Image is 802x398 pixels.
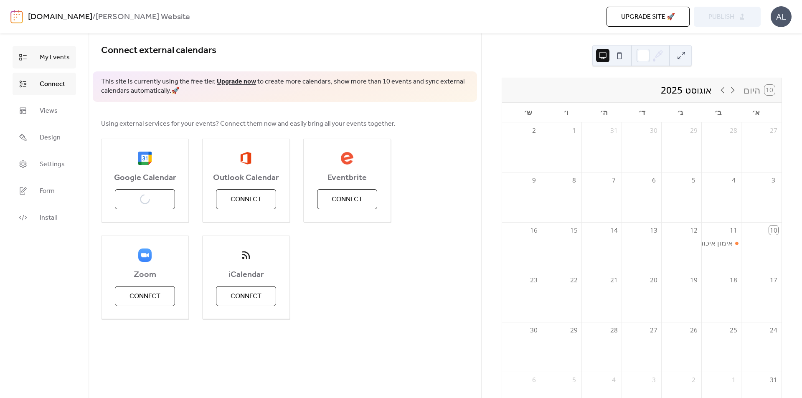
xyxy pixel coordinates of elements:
[40,53,70,63] span: My Events
[769,126,778,135] div: 27
[509,103,547,122] div: ש׳
[138,152,152,165] img: google
[332,195,363,205] span: Connect
[689,375,698,385] div: 2
[231,195,261,205] span: Connect
[769,226,778,235] div: 10
[689,325,698,335] div: 26
[101,77,469,96] span: This site is currently using the free tier. to create more calendars, show more than 10 events an...
[649,176,658,185] div: 6
[217,75,256,88] a: Upgrade now
[609,276,619,285] div: 21
[92,9,96,25] b: /
[689,226,698,235] div: 12
[96,9,190,25] b: [PERSON_NAME] Website
[649,375,658,385] div: 3
[28,9,92,25] a: [DOMAIN_NAME]
[101,119,395,129] span: Using external services for your events? Connect them now and easily bring all your events together.
[769,325,778,335] div: 24
[203,173,289,183] span: Outlook Calendar
[585,103,623,122] div: ה׳
[231,292,261,302] span: Connect
[40,160,65,170] span: Settings
[737,103,775,122] div: א׳
[216,189,276,209] button: Connect
[317,189,377,209] button: Connect
[530,126,539,135] div: 2
[609,325,619,335] div: 28
[340,152,354,165] img: eventbrite
[239,248,253,262] img: ical
[609,375,619,385] div: 4
[769,375,778,385] div: 31
[729,276,739,285] div: 18
[216,286,276,306] button: Connect
[547,103,585,122] div: ו׳
[530,325,539,335] div: 30
[101,41,216,60] span: Connect external calendars
[689,176,698,185] div: 5
[649,325,658,335] div: 27
[13,180,76,202] a: Form
[689,276,698,285] div: 19
[729,126,739,135] div: 28
[40,186,55,196] span: Form
[115,286,175,306] button: Connect
[138,248,152,262] img: zoom
[649,126,658,135] div: 30
[729,226,739,235] div: 11
[13,126,76,149] a: Design
[609,226,619,235] div: 14
[569,325,579,335] div: 29
[702,238,742,248] div: אימון איכות באיצטדיון
[607,7,690,27] button: Upgrade site 🚀
[569,176,579,185] div: 8
[729,176,739,185] div: 4
[661,83,712,97] div: אוגוסט 2025
[102,270,188,280] span: Zoom
[40,106,58,116] span: Views
[13,73,76,95] a: Connect
[569,375,579,385] div: 5
[13,153,76,175] a: Settings
[649,276,658,285] div: 20
[569,276,579,285] div: 22
[40,133,61,143] span: Design
[769,276,778,285] div: 17
[609,176,619,185] div: 7
[203,270,289,280] span: iCalendar
[10,10,23,23] img: logo
[530,226,539,235] div: 16
[304,173,391,183] span: Eventbrite
[661,103,699,122] div: ג׳
[569,226,579,235] div: 15
[609,126,619,135] div: 31
[13,206,76,229] a: Install
[649,226,658,235] div: 13
[729,375,739,385] div: 1
[623,103,661,122] div: ד׳
[530,375,539,385] div: 6
[13,46,76,68] a: My Events
[530,276,539,285] div: 23
[129,292,160,302] span: Connect
[621,12,675,22] span: Upgrade site 🚀
[102,173,188,183] span: Google Calendar
[240,152,251,165] img: outlook
[40,79,65,89] span: Connect
[769,176,778,185] div: 3
[689,126,698,135] div: 29
[13,99,76,122] a: Views
[729,325,739,335] div: 25
[569,126,579,135] div: 1
[530,176,539,185] div: 9
[771,6,792,27] div: AL
[699,103,737,122] div: ב׳
[40,213,57,223] span: Install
